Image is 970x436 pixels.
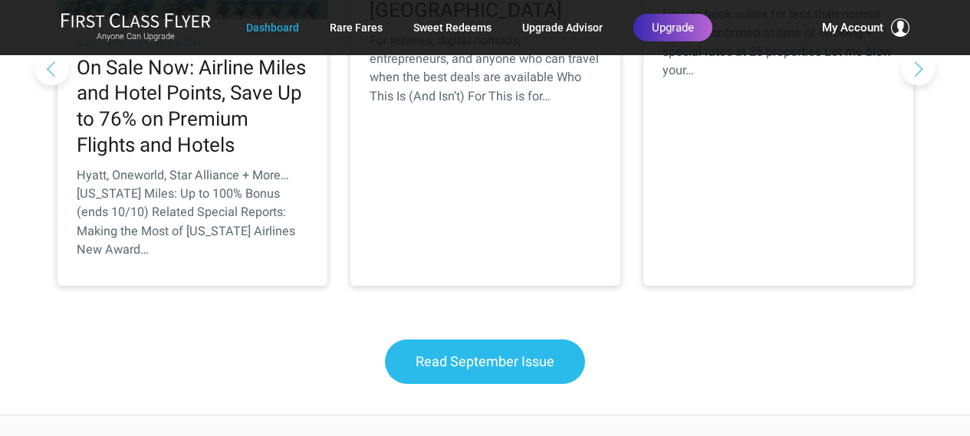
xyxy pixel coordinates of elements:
[61,12,211,28] img: First Class Flyer
[822,18,883,37] span: My Account
[413,14,492,41] a: Sweet Redeems
[35,51,69,85] button: Previous slide
[246,14,299,41] a: Dashboard
[901,51,935,85] button: Next slide
[370,31,601,106] div: For retirees, digital nomads, entrepreneurs, and anyone who can travel when the best deals are av...
[385,339,585,384] a: Read September Issue
[522,14,603,41] a: Upgrade Advisor
[61,12,211,43] a: First Class FlyerAnyone Can Upgrade
[633,14,712,41] a: Upgrade
[416,353,554,369] span: Read September Issue
[77,55,308,159] h2: On Sale Now: Airline Miles and Hotel Points, Save Up to 76% on Premium Flights and Hotels
[330,14,383,41] a: Rare Fares
[822,18,909,37] button: My Account
[61,31,211,42] small: Anyone Can Upgrade
[77,166,308,259] div: Hyatt, Oneworld, Star Alliance + More… [US_STATE] Miles: Up to 100% Bonus (ends 10/10) Related Sp...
